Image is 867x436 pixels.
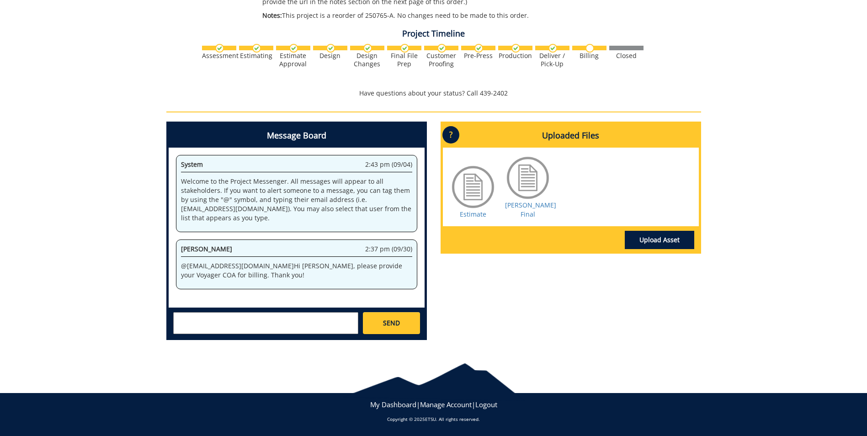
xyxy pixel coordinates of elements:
[424,52,458,68] div: Customer Proofing
[383,319,400,328] span: SEND
[425,416,436,422] a: ETSU
[326,44,335,53] img: checkmark
[181,177,412,223] p: Welcome to the Project Messenger. All messages will appear to all stakeholders. If you want to al...
[289,44,298,53] img: checkmark
[365,160,412,169] span: 2:43 pm (09/04)
[313,52,347,60] div: Design
[585,44,594,53] img: no
[215,44,224,53] img: checkmark
[437,44,446,53] img: checkmark
[363,312,420,334] a: SEND
[173,312,358,334] textarea: messageToSend
[370,400,416,409] a: My Dashboard
[609,52,644,60] div: Closed
[365,245,412,254] span: 2:37 pm (09/30)
[239,52,273,60] div: Estimating
[511,44,520,53] img: checkmark
[535,52,569,68] div: Deliver / Pick-Up
[387,52,421,68] div: Final File Prep
[181,261,412,280] p: @ [EMAIL_ADDRESS][DOMAIN_NAME] Hi [PERSON_NAME], please provide your Voyager COA for billing. Tha...
[166,29,701,38] h4: Project Timeline
[202,52,236,60] div: Assessment
[181,160,203,169] span: System
[363,44,372,53] img: checkmark
[460,210,486,218] a: Estimate
[400,44,409,53] img: checkmark
[442,126,459,144] p: ?
[262,11,282,20] span: Notes:
[166,89,701,98] p: Have questions about your status? Call 439-2402
[252,44,261,53] img: checkmark
[548,44,557,53] img: checkmark
[350,52,384,68] div: Design Changes
[181,245,232,253] span: [PERSON_NAME]
[498,52,532,60] div: Production
[461,52,495,60] div: Pre-Press
[443,124,699,148] h4: Uploaded Files
[276,52,310,68] div: Estimate Approval
[169,124,425,148] h4: Message Board
[572,52,606,60] div: Billing
[625,231,694,249] a: Upload Asset
[420,400,472,409] a: Manage Account
[474,44,483,53] img: checkmark
[262,11,620,20] p: This project is a reorder of 250765-A. No changes need to be made to this order.
[505,201,556,218] a: [PERSON_NAME] Final
[475,400,497,409] a: Logout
